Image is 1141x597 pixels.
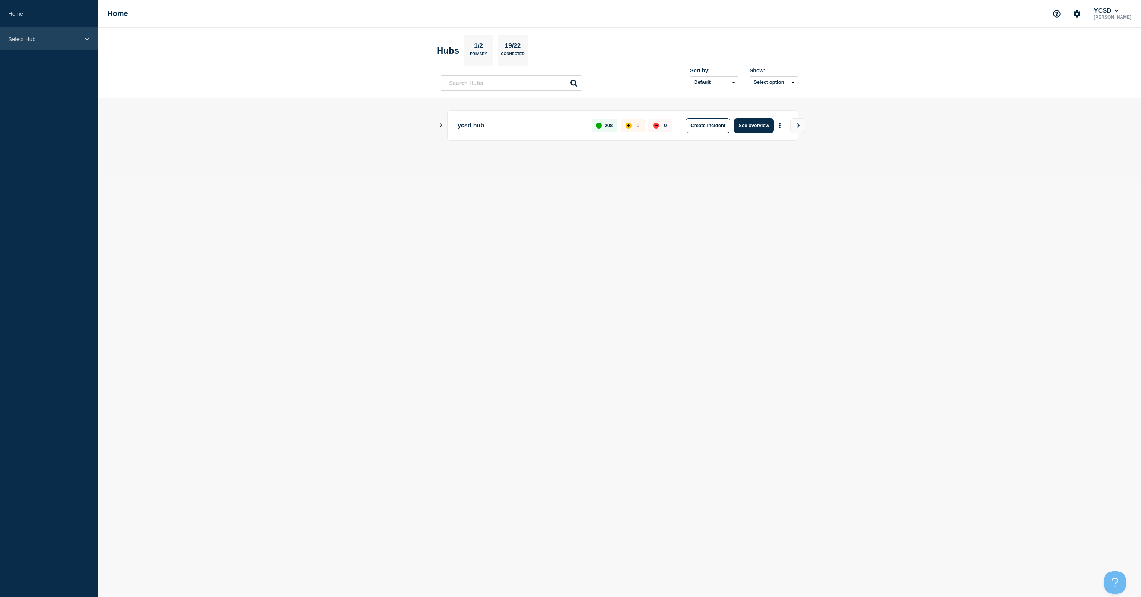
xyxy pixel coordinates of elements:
p: Select Hub [8,36,80,42]
p: 1 [636,123,639,128]
select: Sort by [690,76,738,88]
button: Create incident [686,118,730,133]
input: Search Hubs [441,75,582,91]
button: Select option [750,76,798,88]
p: 19/22 [502,42,524,52]
h2: Hubs [437,45,459,56]
p: [PERSON_NAME] [1092,15,1133,20]
p: ycsd-hub [458,118,583,133]
div: down [653,123,659,129]
p: 1/2 [471,42,486,52]
iframe: Help Scout Beacon - Open [1104,571,1126,594]
div: Show: [750,67,798,73]
p: 0 [664,123,667,128]
div: affected [626,123,632,129]
p: 208 [605,123,613,128]
p: Primary [470,52,487,60]
button: Support [1049,6,1065,22]
button: YCSD [1092,7,1120,15]
button: See overview [734,118,773,133]
button: More actions [775,119,785,132]
h1: Home [107,9,128,18]
button: Account settings [1069,6,1085,22]
div: Sort by: [690,67,738,73]
button: Show Connected Hubs [439,123,443,128]
p: Connected [501,52,524,60]
button: View [790,118,805,133]
div: up [596,123,602,129]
